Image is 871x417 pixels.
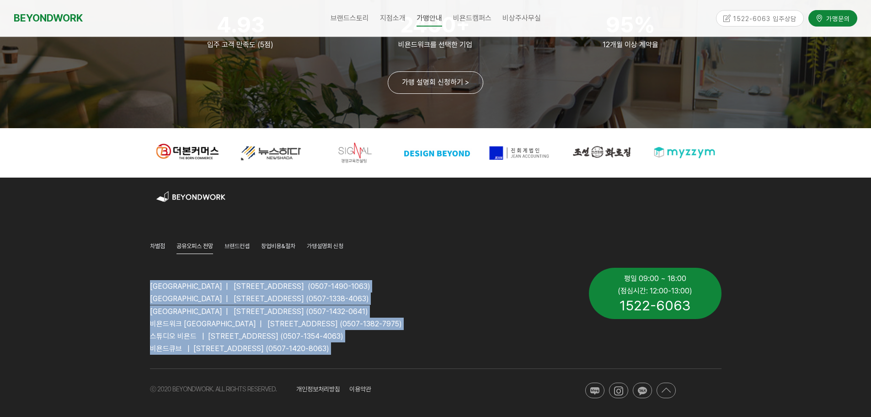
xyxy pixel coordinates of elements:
a: 브랜드스토리 [325,7,374,30]
span: 가맹설명회 신청 [307,243,343,249]
a: 지점소개 [374,7,411,30]
span: [GEOGRAPHIC_DATA] | [STREET_ADDRESS] (0507-1490-1063) [150,282,370,291]
a: 가맹 설명회 신청하기 > [388,71,483,94]
span: 스튜디오 비욘드 | [STREET_ADDRESS] (0507-1354-4063) [150,332,343,341]
span: 비상주사무실 [502,14,541,22]
a: 비상주사무실 [497,7,546,30]
span: [GEOGRAPHIC_DATA] | [STREET_ADDRESS] (0507-1432-0641) [150,307,368,316]
span: 비욘드큐브 | [STREET_ADDRESS] (0507-1420-8063) [150,344,329,353]
span: (점심시간: 12:00-13:00) [618,287,692,295]
span: ⓒ 2020 BEYONDWORK. ALL RIGHTS RESERVED. [150,385,277,393]
span: 평일 09:00 ~ 18:00 [624,274,686,283]
span: 차별점 [150,243,165,249]
a: 브랜드컨셉 [224,241,250,254]
a: 가맹설명회 신청 [307,241,343,254]
span: 브랜드스토리 [331,14,369,22]
span: 비욘드워크 [GEOGRAPHIC_DATA] | [STREET_ADDRESS] (0507-1382-7975) [150,320,402,328]
a: 가맹문의 [808,10,857,26]
span: 지점소개 [380,14,406,22]
a: BEYONDWORK [14,10,83,27]
span: 창업비용&절차 [261,243,295,249]
span: 입주 고객 만족도 (5점) [207,40,273,49]
span: 1522-6063 [620,297,690,314]
span: 가맹안내 [417,11,442,27]
span: 12개월 이상 계약율 [603,40,658,49]
a: 비욘드캠퍼스 [448,7,497,30]
a: 공유오피스 전망 [176,241,213,254]
span: 비욘드캠퍼스 [453,14,492,22]
a: 가맹안내 [411,7,448,30]
a: 창업비용&절차 [261,241,295,254]
span: 가맹문의 [823,14,850,23]
span: 개인정보처리방침 이용약관 [296,385,371,393]
span: 비욘드워크를 선택한 기업 [398,40,472,49]
span: 브랜드컨셉 [224,243,250,249]
span: 공유오피스 전망 [176,243,213,249]
span: [GEOGRAPHIC_DATA] | [STREET_ADDRESS] (0507-1338-4063) [150,294,369,303]
a: 차별점 [150,241,165,254]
